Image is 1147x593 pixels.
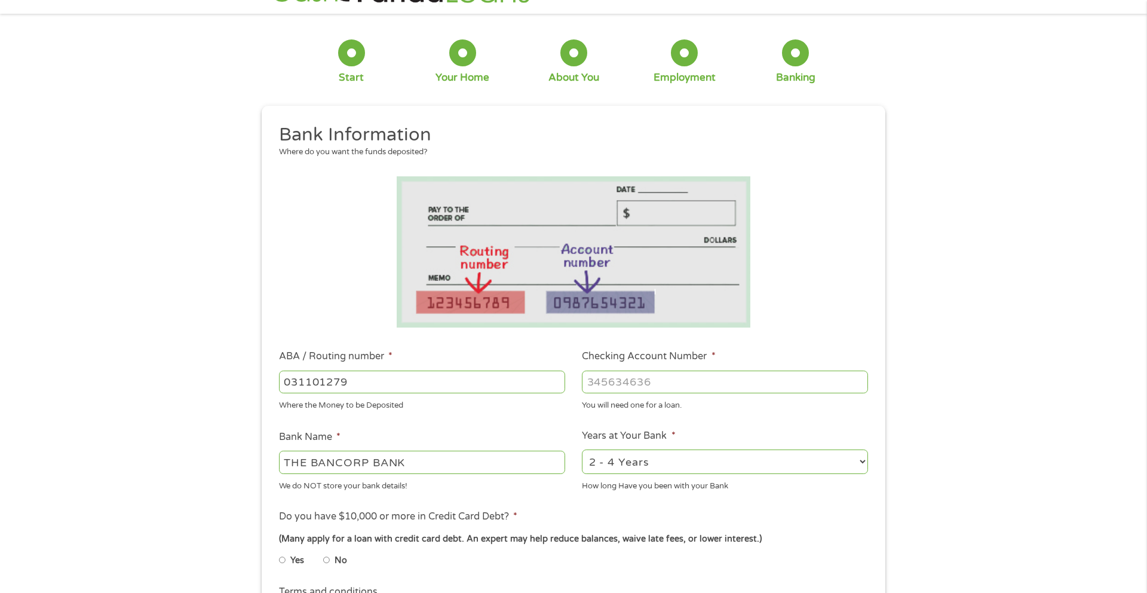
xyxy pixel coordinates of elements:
[582,371,868,393] input: 345634636
[582,350,715,363] label: Checking Account Number
[279,511,517,523] label: Do you have $10,000 or more in Credit Card Debt?
[582,396,868,412] div: You will need one for a loan.
[582,476,868,492] div: How long Have you been with your Bank
[654,71,716,84] div: Employment
[279,350,392,363] label: ABA / Routing number
[548,71,599,84] div: About You
[290,554,304,567] label: Yes
[335,554,347,567] label: No
[279,476,565,492] div: We do NOT store your bank details!
[279,431,341,444] label: Bank Name
[582,430,675,442] label: Years at Your Bank
[397,176,750,328] img: Routing number location
[279,123,860,147] h2: Bank Information
[339,71,364,84] div: Start
[279,146,860,158] div: Where do you want the funds deposited?
[436,71,489,84] div: Your Home
[279,396,565,412] div: Where the Money to be Deposited
[776,71,815,84] div: Banking
[279,533,868,546] div: (Many apply for a loan with credit card debt. An expert may help reduce balances, waive late fees...
[279,371,565,393] input: 263177916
